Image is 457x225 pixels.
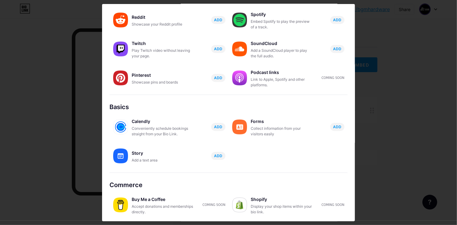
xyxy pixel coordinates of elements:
div: Podcast links [251,68,312,77]
div: SoundCloud [251,39,312,48]
span: ADD [333,17,342,22]
span: ADD [214,17,223,22]
span: ADD [214,75,223,80]
button: ADD [211,123,225,131]
img: twitch [113,42,128,56]
div: Showcase pins and boards [132,80,193,85]
div: Coming soon [203,202,225,207]
div: Twitch [132,39,193,48]
span: ADD [214,124,223,129]
button: ADD [211,45,225,53]
img: buymeacoffee [113,198,128,212]
div: Pinterest [132,71,193,80]
div: Display your shop items within your bio link. [251,204,312,215]
img: calendly [113,120,128,134]
div: Embed Spotify to play the preview of a track. [251,19,312,30]
div: Collect information from your visitors easily [251,126,312,137]
div: Add a text area [132,157,193,163]
span: ADD [214,153,223,158]
img: podcastlinks [232,71,247,85]
div: Conveniently schedule bookings straight from your Bio Link. [132,126,193,137]
img: shopify [232,198,247,212]
div: Story [132,149,193,157]
div: Coming soon [322,202,344,207]
span: ADD [333,46,342,51]
button: ADD [330,45,344,53]
div: Basics [109,102,348,112]
div: Reddit [132,13,193,22]
div: Accept donations and memberships directly. [132,204,193,215]
div: Commerce [109,180,348,190]
img: pinterest [113,71,128,85]
div: Link to Apple, Spotify and other platforms. [251,77,312,88]
img: reddit [113,13,128,27]
img: spotify [232,13,247,27]
span: ADD [214,46,223,51]
img: forms [232,120,247,134]
button: ADD [211,16,225,24]
button: ADD [211,152,225,160]
img: soundcloud [232,42,247,56]
div: Spotify [251,10,312,19]
div: Calendly [132,117,193,126]
div: Buy Me a Coffee [132,195,193,204]
span: ADD [333,124,342,129]
div: Coming soon [322,76,344,80]
img: story [113,149,128,163]
div: Showcase your Reddit profile [132,22,193,27]
div: Forms [251,117,312,126]
div: Shopify [251,195,312,204]
div: Play Twitch video without leaving your page. [132,48,193,59]
button: ADD [211,74,225,82]
button: ADD [330,123,344,131]
button: ADD [330,16,344,24]
div: Add a SoundCloud player to play the full audio. [251,48,312,59]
